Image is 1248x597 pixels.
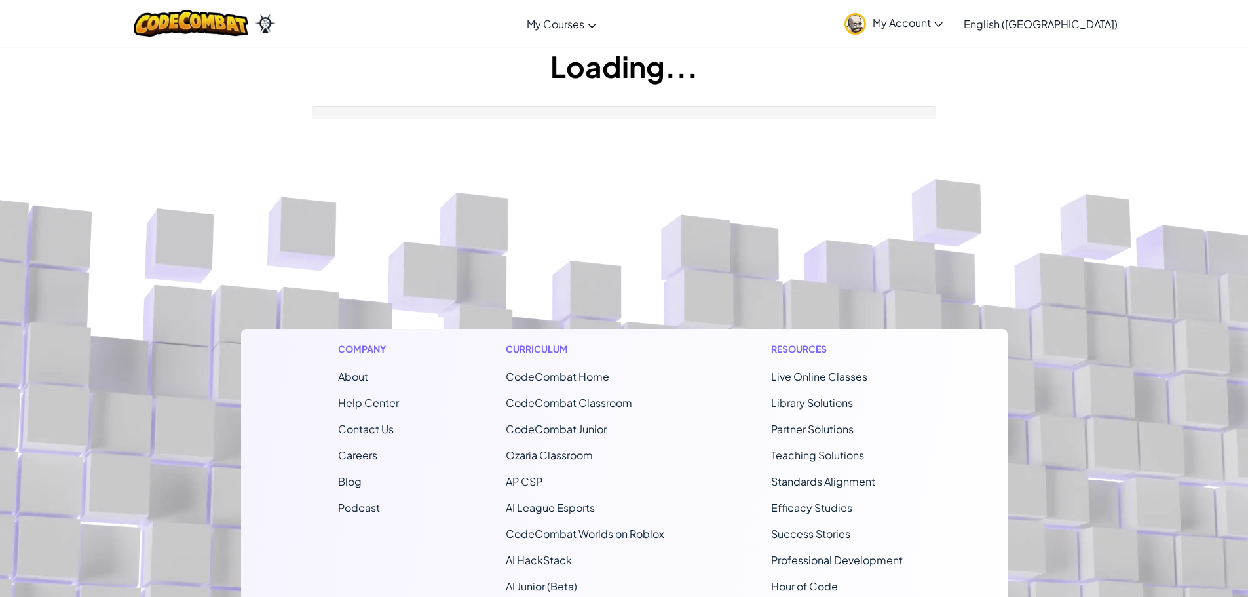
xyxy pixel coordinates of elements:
a: Efficacy Studies [771,501,852,514]
a: AI League Esports [506,501,595,514]
h1: Curriculum [506,342,664,356]
a: Podcast [338,501,380,514]
a: AI Junior (Beta) [506,579,577,593]
a: My Courses [520,6,603,41]
img: Ozaria [255,14,276,33]
a: Success Stories [771,527,850,541]
span: My Account [873,16,943,29]
a: CodeCombat Junior [506,422,607,436]
a: Help Center [338,396,399,410]
span: Contact Us [338,422,394,436]
a: Teaching Solutions [771,448,864,462]
img: avatar [844,13,866,35]
img: CodeCombat logo [134,10,248,37]
a: CodeCombat Classroom [506,396,632,410]
a: Partner Solutions [771,422,854,436]
h1: Company [338,342,399,356]
h1: Resources [771,342,911,356]
a: AP CSP [506,474,542,488]
a: Careers [338,448,377,462]
a: CodeCombat Worlds on Roblox [506,527,664,541]
a: Library Solutions [771,396,853,410]
a: Hour of Code [771,579,838,593]
span: English ([GEOGRAPHIC_DATA]) [964,17,1118,31]
a: AI HackStack [506,553,572,567]
span: CodeCombat Home [506,370,609,383]
a: Standards Alignment [771,474,875,488]
span: My Courses [527,17,584,31]
a: Live Online Classes [771,370,867,383]
a: About [338,370,368,383]
a: Ozaria Classroom [506,448,593,462]
a: English ([GEOGRAPHIC_DATA]) [957,6,1124,41]
a: Blog [338,474,362,488]
a: Professional Development [771,553,903,567]
a: My Account [838,3,949,44]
